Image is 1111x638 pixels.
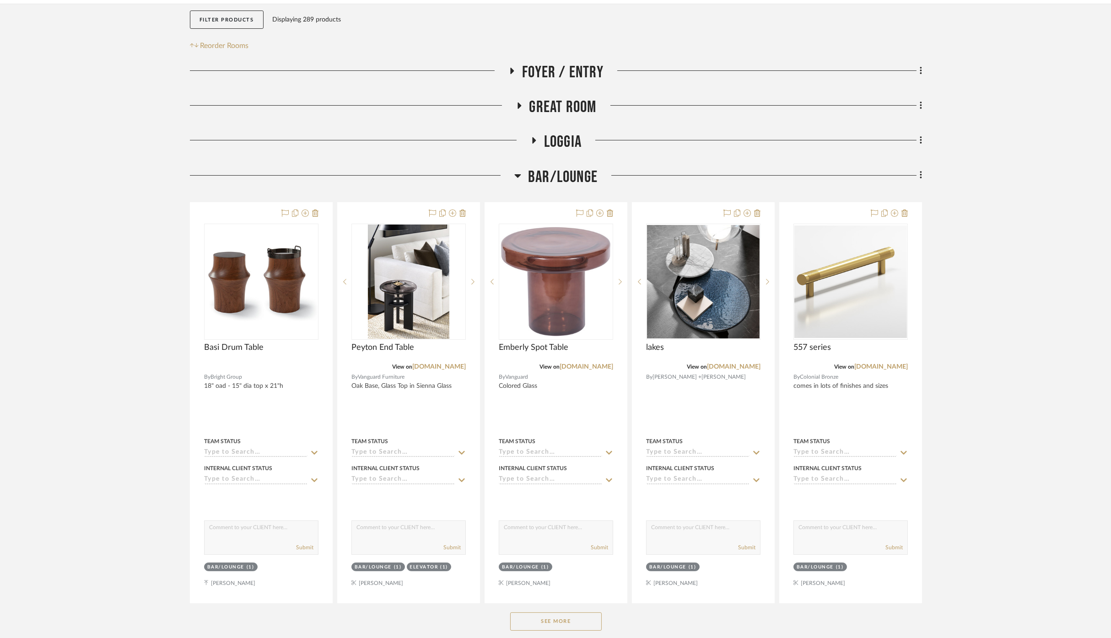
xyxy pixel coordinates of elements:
[793,437,830,445] div: Team Status
[273,11,341,29] div: Displaying 289 products
[410,564,438,571] div: Elevator
[707,364,760,370] a: [DOMAIN_NAME]
[539,364,560,370] span: View on
[392,364,412,370] span: View on
[687,364,707,370] span: View on
[646,449,750,457] input: Type to Search…
[541,564,549,571] div: (1)
[800,373,838,381] span: Colonial Bronze
[351,373,358,381] span: By
[499,343,568,353] span: Emberly Spot Table
[689,564,696,571] div: (1)
[351,343,414,353] span: Peyton End Table
[204,437,241,445] div: Team Status
[499,224,613,339] div: 0
[502,564,539,571] div: Bar/Lounge
[204,343,264,353] span: Basi Drum Table
[560,364,613,370] a: [DOMAIN_NAME]
[646,464,714,472] div: Internal Client Status
[649,564,686,571] div: Bar/Lounge
[793,373,800,381] span: By
[247,564,254,571] div: (1)
[499,476,602,484] input: Type to Search…
[351,449,455,457] input: Type to Search…
[836,564,844,571] div: (1)
[544,132,582,152] span: Loggia
[653,373,746,381] span: [PERSON_NAME] +[PERSON_NAME]
[793,464,862,472] div: Internal Client Status
[885,543,903,552] button: Submit
[646,476,750,484] input: Type to Search…
[200,40,249,51] span: Reorder Rooms
[443,543,461,552] button: Submit
[190,11,264,29] button: Filter Products
[204,464,272,472] div: Internal Client Status
[738,543,755,552] button: Submit
[646,437,683,445] div: Team Status
[834,364,854,370] span: View on
[358,373,404,381] span: Vanguard Furniture
[647,225,760,338] img: lakes
[793,476,897,484] input: Type to Search…
[205,240,318,323] img: Basi Drum Table
[499,373,505,381] span: By
[646,373,653,381] span: By
[351,437,388,445] div: Team Status
[797,564,834,571] div: Bar/Lounge
[854,364,908,370] a: [DOMAIN_NAME]
[528,167,598,187] span: Bar/Lounge
[794,225,907,338] img: 557 series
[522,63,604,82] span: Foyer / Entry
[204,373,210,381] span: By
[646,343,664,353] span: lakes
[207,564,244,571] div: Bar/Lounge
[499,464,567,472] div: Internal Client Status
[351,464,420,472] div: Internal Client Status
[351,476,455,484] input: Type to Search…
[499,449,602,457] input: Type to Search…
[793,343,831,353] span: 557 series
[510,612,602,631] button: See More
[441,564,448,571] div: (1)
[204,449,307,457] input: Type to Search…
[793,449,897,457] input: Type to Search…
[190,40,249,51] button: Reorder Rooms
[647,224,760,339] div: 0
[394,564,402,571] div: (1)
[591,543,608,552] button: Submit
[210,373,242,381] span: Bright Group
[296,543,313,552] button: Submit
[412,364,466,370] a: [DOMAIN_NAME]
[499,437,535,445] div: Team Status
[355,564,392,571] div: Bar/Lounge
[505,373,528,381] span: Vanguard
[500,225,612,338] img: Emberly Spot Table
[529,97,597,117] span: Great Room
[368,225,450,339] img: Peyton End Table
[204,476,307,484] input: Type to Search…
